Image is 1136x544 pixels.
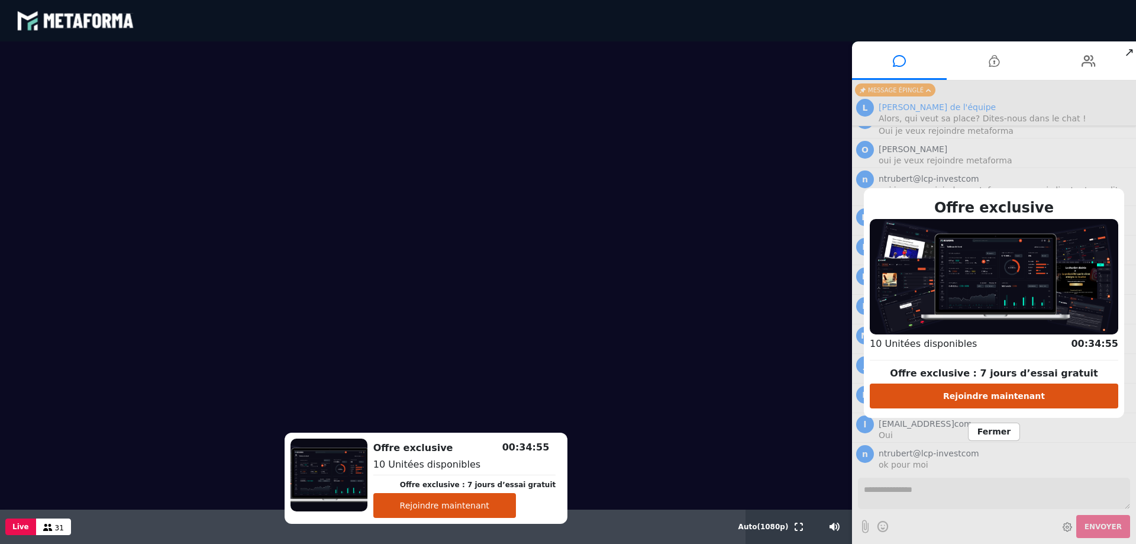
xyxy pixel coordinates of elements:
[1071,338,1118,349] span: 00:34:55
[373,459,480,470] span: 10 Unitées disponibles
[736,510,791,544] button: Auto(1080p)
[373,441,556,455] h2: Offre exclusive
[55,524,64,532] span: 31
[870,384,1118,408] button: Rejoindre maintenant
[291,439,367,511] img: 1739179564043-A1P6JPNQHWVVYF2vtlsBksFrceJM3QJX.png
[870,219,1118,334] img: 1739179564043-A1P6JPNQHWVVYF2vtlsBksFrceJM3QJX.png
[738,523,789,531] span: Auto ( 1080 p)
[870,197,1118,218] h2: Offre exclusive
[870,366,1118,381] p: Offre exclusive : 7 jours d’essai gratuit
[400,479,556,490] p: Offre exclusive : 7 jours d’essai gratuit
[1122,41,1136,63] span: ↗
[502,442,550,453] span: 00:34:55
[373,493,516,518] button: Rejoindre maintenant
[5,519,36,535] button: Live
[968,423,1020,441] span: Fermer
[870,338,977,349] span: 10 Unitées disponibles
